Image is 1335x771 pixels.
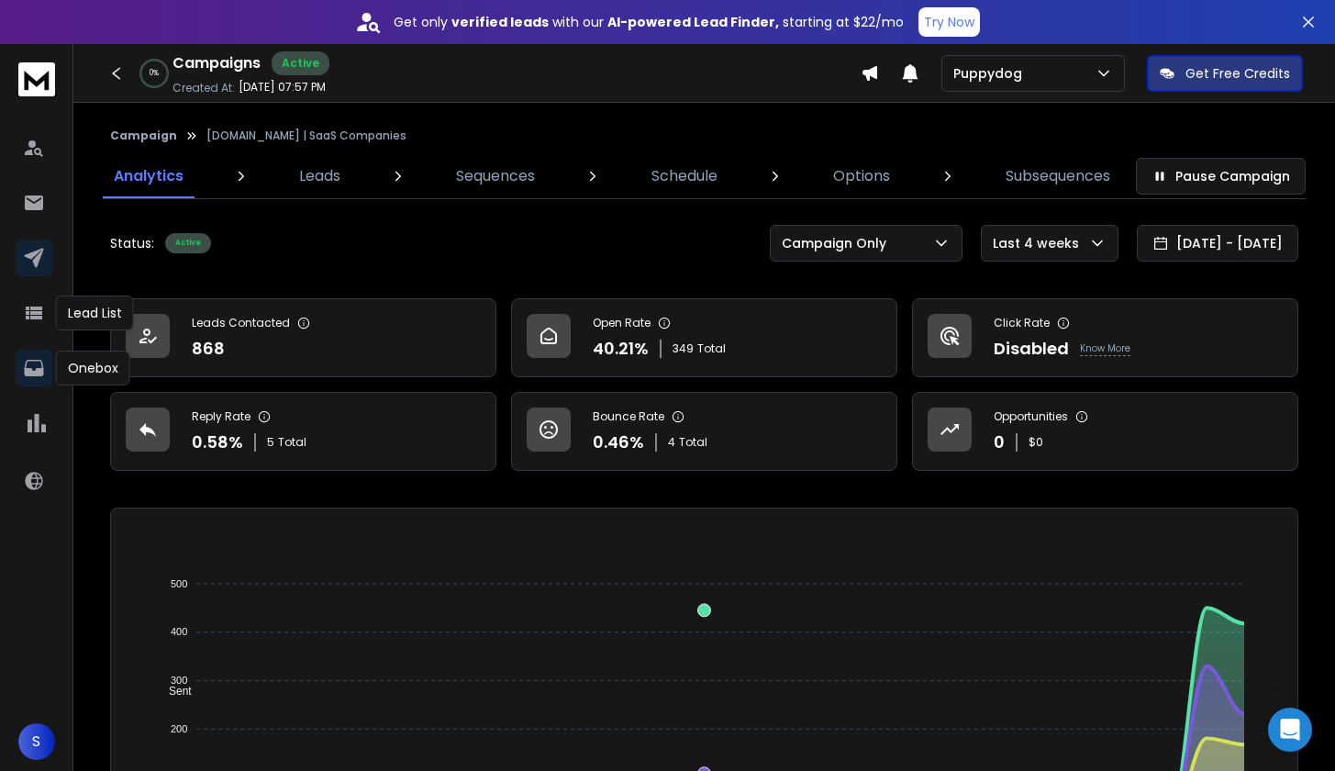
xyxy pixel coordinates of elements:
span: 349 [673,341,694,356]
p: Try Now [924,13,974,31]
a: Opportunities0$0 [912,392,1298,471]
a: Leads [288,154,351,198]
p: [DOMAIN_NAME] | SaaS Companies [206,128,406,143]
div: Onebox [56,351,130,385]
div: Open Intercom Messenger [1268,708,1312,752]
p: Reply Rate [192,409,250,424]
button: Get Free Credits [1147,55,1303,92]
a: Open Rate40.21%349Total [511,298,897,377]
p: 40.21 % [593,336,649,362]
div: Active [272,51,329,75]
a: Bounce Rate0.46%4Total [511,392,897,471]
strong: verified leads [451,13,549,31]
div: Lead List [56,296,134,330]
a: Schedule [640,154,729,198]
button: Try Now [918,7,980,37]
tspan: 300 [171,675,187,686]
a: Reply Rate0.58%5Total [110,392,496,471]
p: Subsequences [1006,165,1110,187]
span: Sent [155,685,192,698]
p: Opportunities [994,409,1068,424]
p: 0 [994,430,1005,455]
p: Analytics [114,165,184,187]
tspan: 400 [171,627,187,638]
tspan: 200 [171,723,187,734]
button: S [18,723,55,760]
p: Open Rate [593,316,651,330]
a: Click RateDisabledKnow More [912,298,1298,377]
span: Total [697,341,726,356]
button: Campaign [110,128,177,143]
p: Created At: [172,81,235,95]
p: 0.46 % [593,430,644,455]
p: Options [833,165,890,187]
p: $ 0 [1029,435,1043,450]
button: [DATE] - [DATE] [1137,225,1298,262]
a: Subsequences [995,154,1121,198]
p: Get Free Credits [1185,64,1290,83]
p: [DATE] 07:57 PM [239,80,326,95]
a: Sequences [445,154,546,198]
button: Pause Campaign [1136,158,1306,195]
p: Get only with our starting at $22/mo [394,13,904,31]
p: Sequences [456,165,535,187]
p: 0.58 % [192,430,243,455]
p: Last 4 weeks [993,234,1086,252]
p: Puppydog [953,64,1029,83]
a: Options [822,154,901,198]
div: Active [165,233,211,253]
p: Schedule [651,165,718,187]
p: Leads [299,165,340,187]
h1: Campaigns [172,52,261,74]
p: 0 % [150,68,159,79]
p: Campaign Only [782,234,894,252]
p: Click Rate [994,316,1050,330]
a: Leads Contacted868 [110,298,496,377]
p: Status: [110,234,154,252]
p: 868 [192,336,225,362]
p: Leads Contacted [192,316,290,330]
span: Total [679,435,707,450]
span: 5 [267,435,274,450]
span: Total [278,435,306,450]
span: 4 [668,435,675,450]
p: Disabled [994,336,1069,362]
a: Analytics [103,154,195,198]
p: Know More [1080,341,1130,356]
strong: AI-powered Lead Finder, [607,13,779,31]
tspan: 500 [171,578,187,589]
img: logo [18,62,55,96]
p: Bounce Rate [593,409,664,424]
